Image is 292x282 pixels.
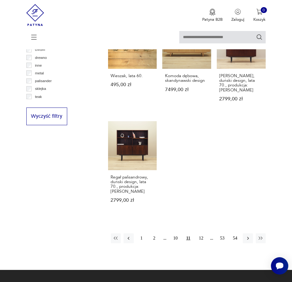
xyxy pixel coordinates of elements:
h3: Komoda dębowa, skandynawski design [165,73,209,83]
p: palisander [35,78,52,84]
img: Ikona medalu [209,9,216,15]
a: Regał palisandrowy, duński design, lata 70., produkcja: DaniaRegał palisandrowy, duński design, l... [108,121,157,214]
h3: Wieszak, lata 60. [111,73,155,78]
a: Regał mahoniowy, duński design, lata 70., produkcja: Omann Jun[PERSON_NAME], duński design, lata ... [217,20,266,112]
p: 7499,00 zł [165,87,209,92]
p: metal [35,70,44,76]
p: teak [35,94,42,100]
p: 2799,00 zł [111,198,155,203]
button: 0Koszyk [253,9,266,22]
button: Szukaj [256,34,263,41]
iframe: Smartsupp widget button [271,257,288,275]
p: 495,00 zł [111,82,155,87]
p: Zaloguj [231,17,244,22]
a: Ikona medaluPatyna B2B [202,9,223,22]
p: Patyna B2B [202,17,223,22]
button: Wyczyść filtry [26,108,67,126]
button: Zaloguj [231,9,244,22]
button: 10 [170,233,180,243]
p: inne [35,62,42,68]
div: 0 [261,7,267,13]
button: 54 [230,233,240,243]
img: Ikonka użytkownika [235,9,241,15]
p: sklejka [35,86,46,92]
a: Komoda dębowa, skandynawski designKomoda dębowa, skandynawski design7499,00 zł [162,20,211,112]
p: tworzywo sztuczne [35,101,65,108]
button: 11 [183,233,193,243]
a: Wieszak, lata 60.Wieszak, lata 60.495,00 zł [108,20,157,112]
p: 2799,00 zł [219,97,263,101]
h3: [PERSON_NAME], duński design, lata 70., produkcja: [PERSON_NAME] [219,73,263,92]
button: 53 [217,233,227,243]
button: 2 [149,233,159,243]
button: Patyna B2B [202,9,223,22]
h3: Regał palisandrowy, duński design, lata 70., produkcja: [PERSON_NAME] [111,175,155,194]
img: Ikona koszyka [256,9,263,15]
p: drewno [35,55,47,61]
p: Koszyk [253,17,266,22]
button: 1 [137,233,146,243]
p: chrom [35,46,45,53]
button: 12 [196,233,206,243]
